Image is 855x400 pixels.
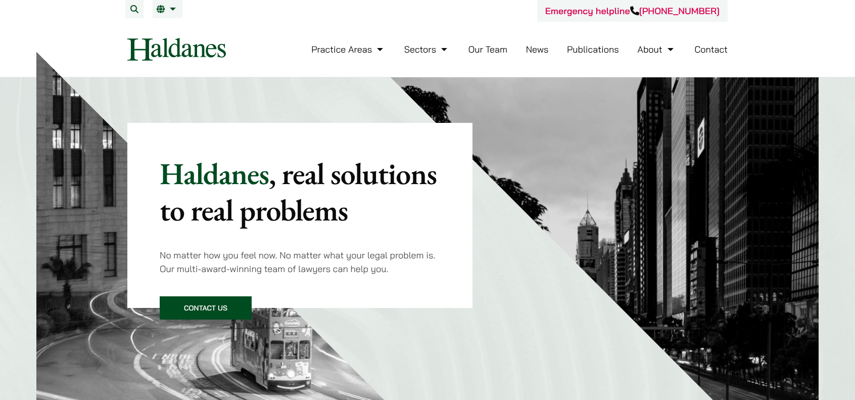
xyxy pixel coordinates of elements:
[311,43,386,55] a: Practice Areas
[160,248,440,276] p: No matter how you feel now. No matter what your legal problem is. Our multi-award-winning team of...
[127,38,226,61] img: Logo of Haldanes
[404,43,450,55] a: Sectors
[160,154,437,230] mark: , real solutions to real problems
[160,296,252,320] a: Contact Us
[567,43,619,55] a: Publications
[545,5,720,17] a: Emergency helpline[PHONE_NUMBER]
[637,43,676,55] a: About
[157,5,178,13] a: EN
[160,155,440,228] p: Haldanes
[694,43,728,55] a: Contact
[468,43,507,55] a: Our Team
[526,43,549,55] a: News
